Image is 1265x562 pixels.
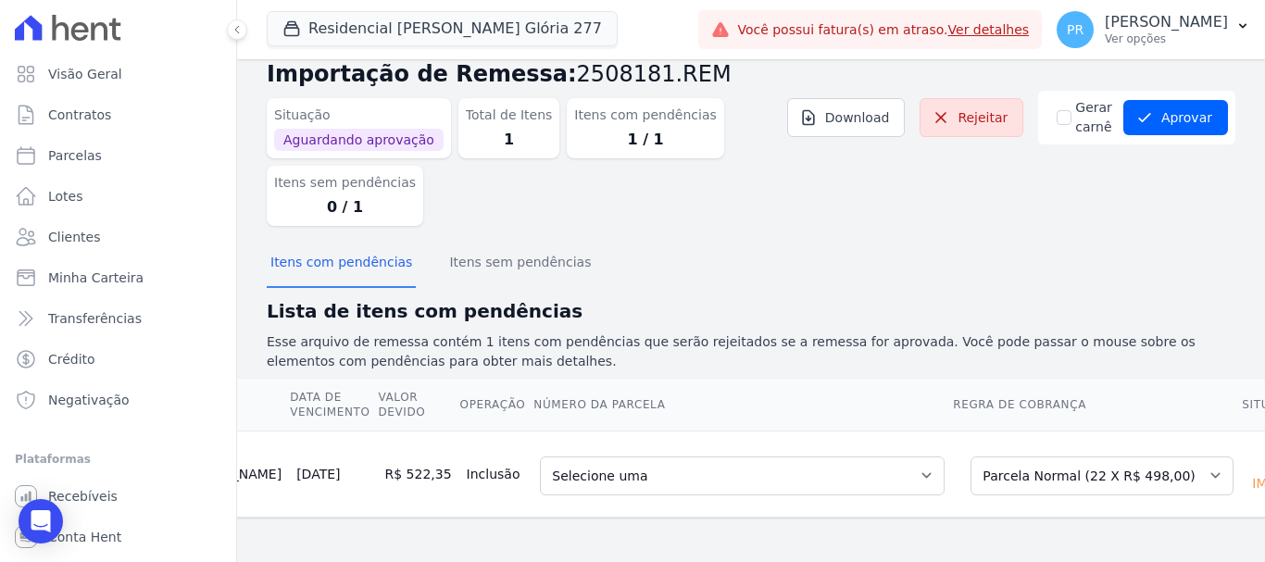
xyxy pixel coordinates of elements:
a: Lotes [7,178,229,215]
span: Aguardando aprovação [274,129,444,151]
dt: Situação [274,106,444,125]
a: Transferências [7,300,229,337]
dd: 1 / 1 [574,129,716,151]
span: Minha Carteira [48,269,144,287]
span: Visão Geral [48,65,122,83]
a: Conta Hent [7,518,229,556]
a: Rejeitar [920,98,1023,137]
span: Transferências [48,309,142,328]
a: Clientes [7,219,229,256]
p: [PERSON_NAME] [1105,13,1228,31]
h2: Lista de itens com pendências [267,297,1235,325]
button: Itens com pendências [267,240,416,288]
span: Lotes [48,187,83,206]
td: Inclusão [459,431,533,517]
a: Recebíveis [7,478,229,515]
dt: Total de Itens [466,106,553,125]
span: PR [1067,23,1083,36]
p: Ver opções [1105,31,1228,46]
a: Minha Carteira [7,259,229,296]
a: Ver detalhes [948,22,1030,37]
dt: Itens com pendências [574,106,716,125]
th: Operação [459,379,533,431]
th: Número da Parcela [532,379,952,431]
dd: 0 / 1 [274,196,416,219]
div: Open Intercom Messenger [19,499,63,543]
button: Aprovar [1123,100,1228,135]
span: Crédito [48,350,95,368]
a: Visão Geral [7,56,229,93]
p: Esse arquivo de remessa contém 1 itens com pendências que serão rejeitados se a remessa for aprov... [267,332,1235,371]
h2: Importação de Remessa: [267,57,1235,91]
span: Contratos [48,106,111,124]
span: 2508181.REM [577,61,732,87]
span: Parcelas [48,146,102,165]
button: PR [PERSON_NAME] Ver opções [1042,4,1265,56]
th: Regra de Cobrança [952,379,1241,431]
td: [DATE] [289,431,377,517]
button: Itens sem pendências [445,240,595,288]
span: Recebíveis [48,487,118,506]
span: Você possui fatura(s) em atraso. [737,20,1029,40]
span: Conta Hent [48,528,121,546]
td: R$ 522,35 [378,431,459,517]
dd: 1 [466,129,553,151]
a: Crédito [7,341,229,378]
th: Valor devido [378,379,459,431]
th: Data de Vencimento [289,379,377,431]
dt: Itens sem pendências [274,173,416,193]
label: Gerar carnê [1075,98,1112,137]
span: Negativação [48,391,130,409]
a: Contratos [7,96,229,133]
a: Parcelas [7,137,229,174]
button: Residencial [PERSON_NAME] Glória 277 [267,11,618,46]
div: Plataformas [15,448,221,470]
span: Clientes [48,228,100,246]
a: Negativação [7,381,229,418]
a: Download [787,98,906,137]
